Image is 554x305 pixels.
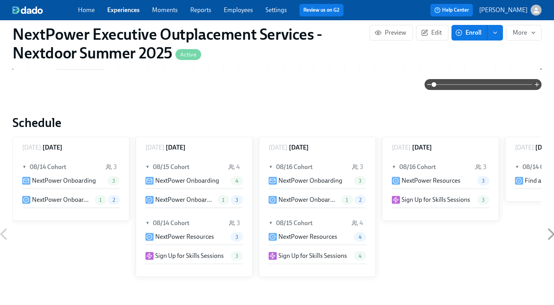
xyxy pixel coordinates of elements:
span: 2 [108,197,120,203]
span: 4 [231,178,243,184]
button: Review us on G2 [299,4,343,16]
a: Home [78,6,95,14]
h6: 08/15 Cohort [276,219,313,227]
p: NextPower Onboarding [155,196,214,204]
h6: 08/14 Cohort [153,219,189,227]
a: Reports [190,6,211,14]
span: Preview [376,29,406,37]
span: ▼ [392,163,397,171]
span: 3 [477,178,489,184]
span: ▼ [145,163,151,171]
span: ▼ [145,219,151,227]
span: 1 [95,197,106,203]
span: 4 [354,234,366,240]
h6: [DATE] [412,143,432,152]
img: dado [12,6,43,14]
p: [DATE] [145,143,164,152]
span: Enroll [457,29,481,37]
span: ▼ [269,219,274,227]
a: Employees [224,6,253,14]
span: 2 [354,197,366,203]
span: 3 [477,197,489,203]
p: NextPower Resources [278,233,337,241]
div: 3 [475,163,486,171]
div: 3 [106,163,117,171]
div: 4 [228,163,240,171]
button: More [506,25,542,41]
h6: 08/15 Cohort [153,163,189,171]
p: Sign Up for Skills Sessions [402,196,470,204]
p: Sign Up for Skills Sessions [278,252,347,260]
div: 3 [229,219,240,227]
h6: [DATE] [166,143,186,152]
button: enroll [487,25,503,41]
span: 3 [231,197,243,203]
p: NextPower Onboarding [155,176,219,185]
span: Edit [423,29,442,37]
a: Moments [152,6,178,14]
button: Help Center [430,4,473,16]
h6: [DATE] [289,143,309,152]
h6: 08/14 Cohort [30,163,66,171]
button: Preview [370,25,413,41]
h6: 08/16 Cohort [399,163,436,171]
h6: [DATE] [42,143,62,152]
div: 4 [352,219,363,227]
p: NextPower Onboarding [32,196,92,204]
p: NextPower Onboarding [278,176,342,185]
h1: NextPower Executive Outplacement Services - Nextdoor Summer 2025 [12,25,370,62]
span: More [513,29,535,37]
span: 3 [231,234,243,240]
span: 4 [354,253,366,259]
p: [DATE] [22,143,41,152]
p: Sign Up for Skills Sessions [155,252,224,260]
span: 3 [354,178,366,184]
button: [PERSON_NAME] [479,5,542,16]
span: Active [175,52,201,58]
span: 3 [108,178,120,184]
p: [PERSON_NAME] [479,6,527,14]
p: NextPower Resources [155,233,214,241]
p: [DATE] [515,143,534,152]
p: NextPower Onboarding [32,176,96,185]
p: NextPower Resources [402,176,460,185]
span: 1 [218,197,229,203]
div: 3 [352,163,363,171]
a: dado [12,6,78,14]
h2: Schedule [12,115,542,130]
span: ▼ [515,163,520,171]
span: 1 [341,197,353,203]
a: Review us on G2 [303,6,340,14]
a: Experiences [107,6,140,14]
span: ▼ [269,163,274,171]
a: Settings [265,6,287,14]
button: Enroll [451,25,487,41]
button: Edit [416,25,448,41]
span: ▼ [22,163,28,171]
p: NextPower Onboarding [278,196,338,204]
span: Help Center [434,6,469,14]
p: [DATE] [392,143,411,152]
span: 3 [231,253,243,259]
h6: 08/16 Cohort [276,163,313,171]
p: [DATE] [269,143,287,152]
